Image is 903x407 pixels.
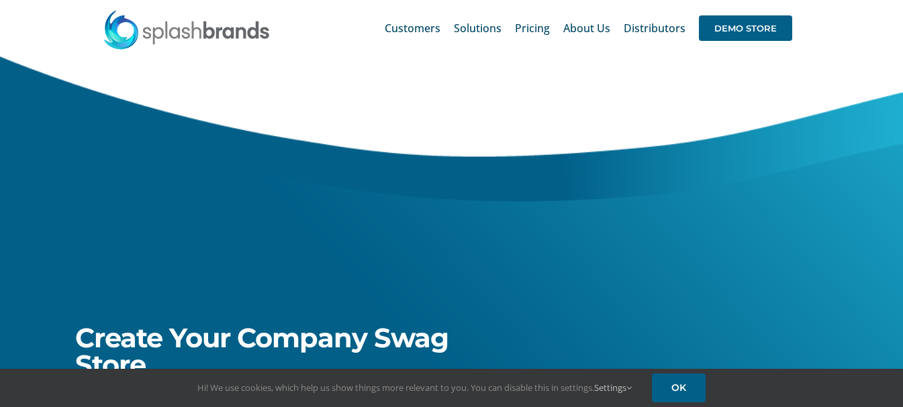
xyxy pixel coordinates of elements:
[652,373,706,402] a: OK
[75,321,448,381] span: Create Your Company Swag Store
[699,7,792,50] a: DEMO STORE
[515,7,550,50] a: Pricing
[699,15,792,41] span: DEMO STORE
[624,23,685,34] span: Distributors
[515,23,550,34] span: Pricing
[197,382,632,394] span: Hi! We use cookies, which help us show things more relevant to you. You can disable this in setti...
[385,7,440,50] a: Customers
[385,23,440,34] span: Customers
[563,23,610,34] span: About Us
[624,7,685,50] a: Distributors
[385,7,792,50] nav: Main Menu
[454,23,502,34] span: Solutions
[594,382,632,394] a: Settings
[103,9,271,50] img: SplashBrands.com Logo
